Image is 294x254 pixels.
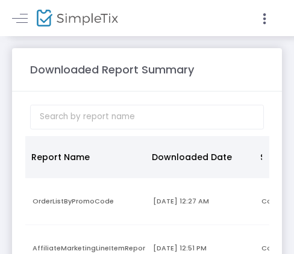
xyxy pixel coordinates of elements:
th: Report Name [25,136,146,178]
div: OrderListByPromoCode [33,197,139,206]
div: 8/22/2025 12:27 AM [153,197,247,206]
div: AffiliateMarketingLineItemReport [33,244,139,253]
th: Downloaded Date [146,136,254,178]
m-panel-title: Downloaded Report Summary [30,61,194,78]
input: Search by report name [30,105,264,129]
div: 8/4/2025 12:51 PM [153,244,247,253]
